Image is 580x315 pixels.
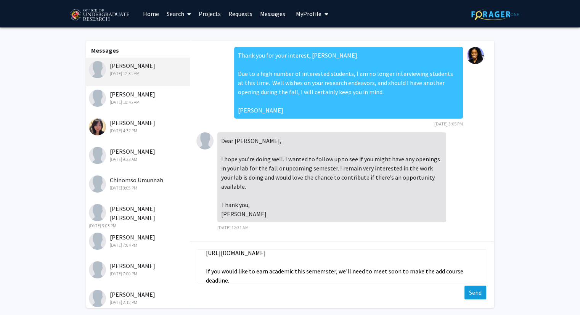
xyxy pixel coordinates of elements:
div: [DATE] 9:33 AM [89,156,188,163]
textarea: Message [198,249,486,283]
div: [PERSON_NAME] [89,118,188,134]
img: Brandon Kim [89,233,106,250]
img: Isha Dawadi [89,90,106,107]
div: [DATE] 2:12 PM [89,299,188,306]
a: Search [163,0,195,27]
div: [DATE] 10:45 AM [89,99,188,106]
img: University of Maryland Logo [67,6,132,25]
div: [DATE] 3:03 PM [89,222,188,229]
button: Send [464,286,486,299]
div: Thank you for your interest, [PERSON_NAME]. Due to a high number of interested students, I am no ... [234,47,463,119]
a: Home [139,0,163,27]
img: Micah Savarese [89,147,106,164]
img: Jessica Lillian Annoh [89,290,106,307]
img: Chinomso Umunnah [89,175,106,193]
a: Projects [195,0,225,27]
div: [DATE] 12:31 AM [89,70,188,77]
div: [DATE] 3:05 PM [89,185,188,191]
div: [PERSON_NAME] [89,61,188,77]
img: ForagerOne Logo [471,8,519,20]
img: Ronak Patel [196,132,214,149]
iframe: Chat [6,281,32,309]
img: Pranav Palavarapu [89,261,106,278]
div: [PERSON_NAME] [PERSON_NAME] [89,204,188,229]
img: Leavy Hu [89,118,106,135]
div: [PERSON_NAME] [89,290,188,306]
a: Messages [256,0,289,27]
div: [PERSON_NAME] [89,261,188,277]
div: Dear [PERSON_NAME], I hope you’re doing well. I wanted to follow up to see if you might have any ... [217,132,446,222]
a: Requests [225,0,256,27]
div: [DATE] 7:04 PM [89,242,188,249]
img: Yong Han Wang [89,204,106,221]
img: Ronak Patel [89,61,106,78]
span: My Profile [296,10,321,18]
div: [DATE] 7:00 PM [89,270,188,277]
div: [DATE] 4:32 PM [89,127,188,134]
span: [DATE] 3:05 PM [434,121,463,127]
div: [PERSON_NAME] [89,147,188,163]
img: Jennifer Rae Myers [467,47,484,64]
span: [DATE] 12:31 AM [217,225,249,230]
div: [PERSON_NAME] [89,233,188,249]
div: [PERSON_NAME] [89,90,188,106]
b: Messages [91,47,119,54]
div: Chinomso Umunnah [89,175,188,191]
